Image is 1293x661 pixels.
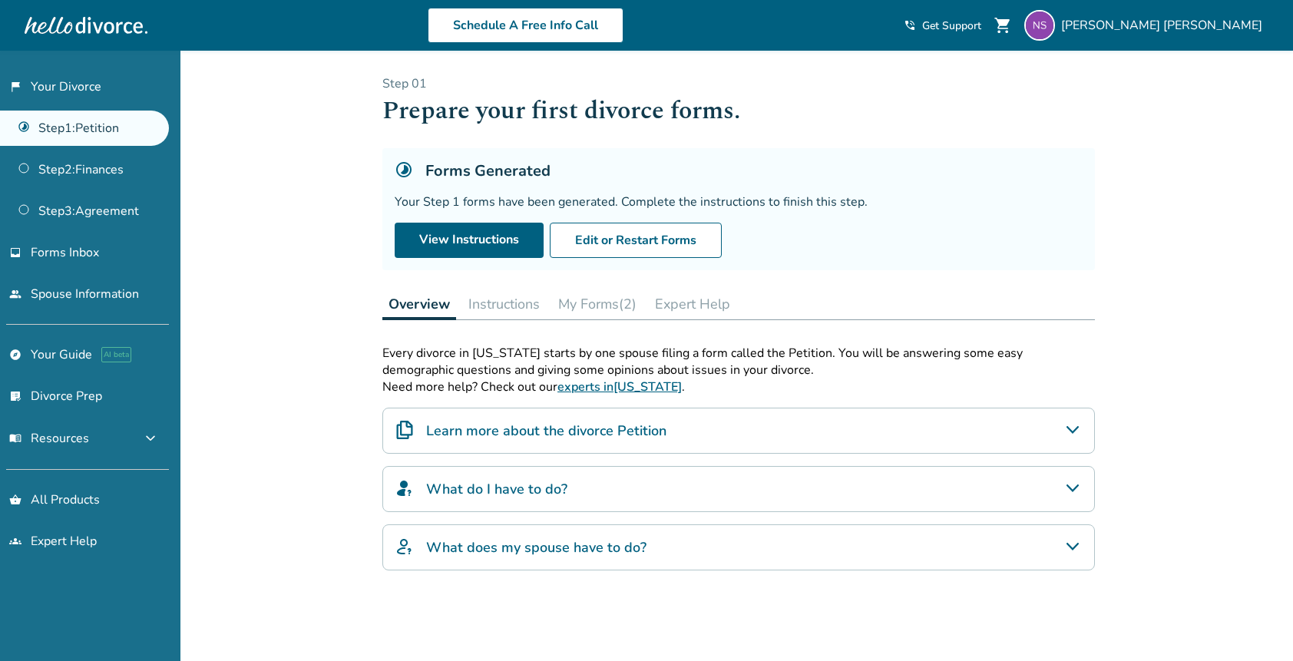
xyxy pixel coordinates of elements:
[1024,10,1055,41] img: ngentile@live.com
[382,289,456,320] button: Overview
[552,289,643,319] button: My Forms(2)
[426,537,646,557] h4: What does my spouse have to do?
[382,345,1095,378] p: Every divorce in [US_STATE] starts by one spouse filing a form called the Petition. You will be a...
[428,8,623,43] a: Schedule A Free Info Call
[649,289,736,319] button: Expert Help
[1061,17,1268,34] span: [PERSON_NAME] [PERSON_NAME]
[395,479,414,497] img: What do I have to do?
[382,408,1095,454] div: Learn more about the divorce Petition
[9,494,21,506] span: shopping_basket
[9,390,21,402] span: list_alt_check
[426,479,567,499] h4: What do I have to do?
[9,81,21,93] span: flag_2
[382,524,1095,570] div: What does my spouse have to do?
[9,535,21,547] span: groups
[31,244,99,261] span: Forms Inbox
[462,289,546,319] button: Instructions
[1216,587,1293,661] iframe: Chat Widget
[9,430,89,447] span: Resources
[395,223,544,258] a: View Instructions
[395,421,414,439] img: Learn more about the divorce Petition
[9,246,21,259] span: inbox
[382,378,1095,395] p: Need more help? Check out our .
[557,378,682,395] a: experts in[US_STATE]
[9,288,21,300] span: people
[426,421,666,441] h4: Learn more about the divorce Petition
[101,347,131,362] span: AI beta
[395,193,1083,210] div: Your Step 1 forms have been generated. Complete the instructions to finish this step.
[904,18,981,33] a: phone_in_talkGet Support
[904,19,916,31] span: phone_in_talk
[994,16,1012,35] span: shopping_cart
[922,18,981,33] span: Get Support
[550,223,722,258] button: Edit or Restart Forms
[9,349,21,361] span: explore
[382,75,1095,92] p: Step 0 1
[382,92,1095,130] h1: Prepare your first divorce forms.
[425,160,551,181] h5: Forms Generated
[141,429,160,448] span: expand_more
[395,537,414,556] img: What does my spouse have to do?
[382,466,1095,512] div: What do I have to do?
[9,432,21,445] span: menu_book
